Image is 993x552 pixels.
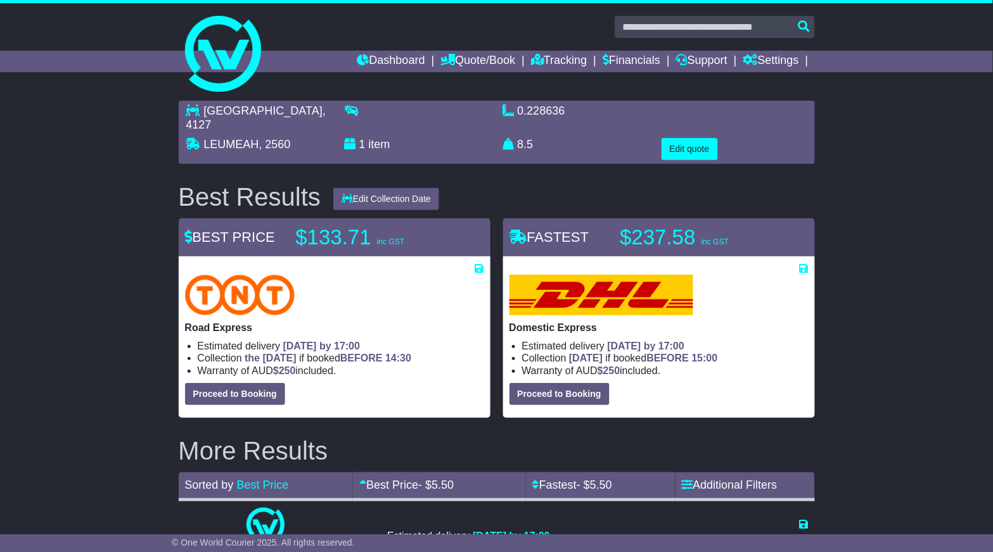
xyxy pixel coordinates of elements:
span: , 4127 [186,104,326,131]
button: Proceed to Booking [185,383,285,405]
p: Domestic Express [509,322,809,334]
li: Estimated delivery [198,340,484,352]
p: $133.71 [296,225,454,250]
span: if booked [569,353,717,363]
span: [GEOGRAPHIC_DATA] [204,104,323,117]
span: BEFORE [647,353,689,363]
li: Collection [522,352,809,364]
img: One World Courier: Same Day Nationwide(quotes take 0.5-1 hour) [247,508,285,546]
span: FASTEST [509,229,589,245]
span: 8.5 [518,138,534,151]
a: Quote/Book [440,51,515,72]
span: [DATE] by 17:00 [473,530,550,541]
a: Dashboard [357,51,425,72]
button: Edit Collection Date [333,188,439,210]
span: LEUMEAH [204,138,259,151]
span: 0.228636 [518,104,565,117]
a: Fastest- $5.50 [532,479,612,491]
span: 5.50 [590,479,612,491]
span: 14:30 [385,353,411,363]
a: Financials [603,51,660,72]
span: 250 [603,365,620,376]
li: Estimated delivery [522,340,809,352]
span: item [369,138,390,151]
span: [DATE] [569,353,603,363]
li: Collection [198,352,484,364]
div: Best Results [172,183,328,211]
span: Sorted by [185,479,234,491]
span: 1 [359,138,366,151]
a: Best Price [237,479,289,491]
span: if booked [245,353,411,363]
span: [DATE] by 17:00 [283,341,361,351]
span: BEST PRICE [185,229,275,245]
a: Settings [743,51,799,72]
span: inc GST [702,237,729,246]
span: - $ [418,479,454,491]
span: the [DATE] [245,353,296,363]
span: 15:00 [692,353,718,363]
button: Proceed to Booking [509,383,610,405]
span: $ [273,365,296,376]
li: Warranty of AUD included. [522,365,809,377]
a: Support [676,51,727,72]
span: inc GST [377,237,404,246]
p: $237.58 [620,225,779,250]
a: Best Price- $5.50 [359,479,454,491]
span: © One World Courier 2025. All rights reserved. [172,537,355,548]
p: Road Express [185,322,484,334]
li: Warranty of AUD included. [198,365,484,377]
img: TNT Domestic: Road Express [185,275,295,315]
span: - $ [577,479,612,491]
span: 250 [279,365,296,376]
a: Tracking [531,51,587,72]
h2: More Results [179,437,815,465]
span: BEFORE [340,353,383,363]
span: $ [598,365,620,376]
li: Estimated delivery [387,530,550,542]
img: DHL: Domestic Express [509,275,693,315]
span: [DATE] by 17:00 [608,341,685,351]
button: Edit quote [662,138,718,160]
span: 5.50 [432,479,454,491]
a: Additional Filters [682,479,778,491]
span: , 2560 [259,138,291,151]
